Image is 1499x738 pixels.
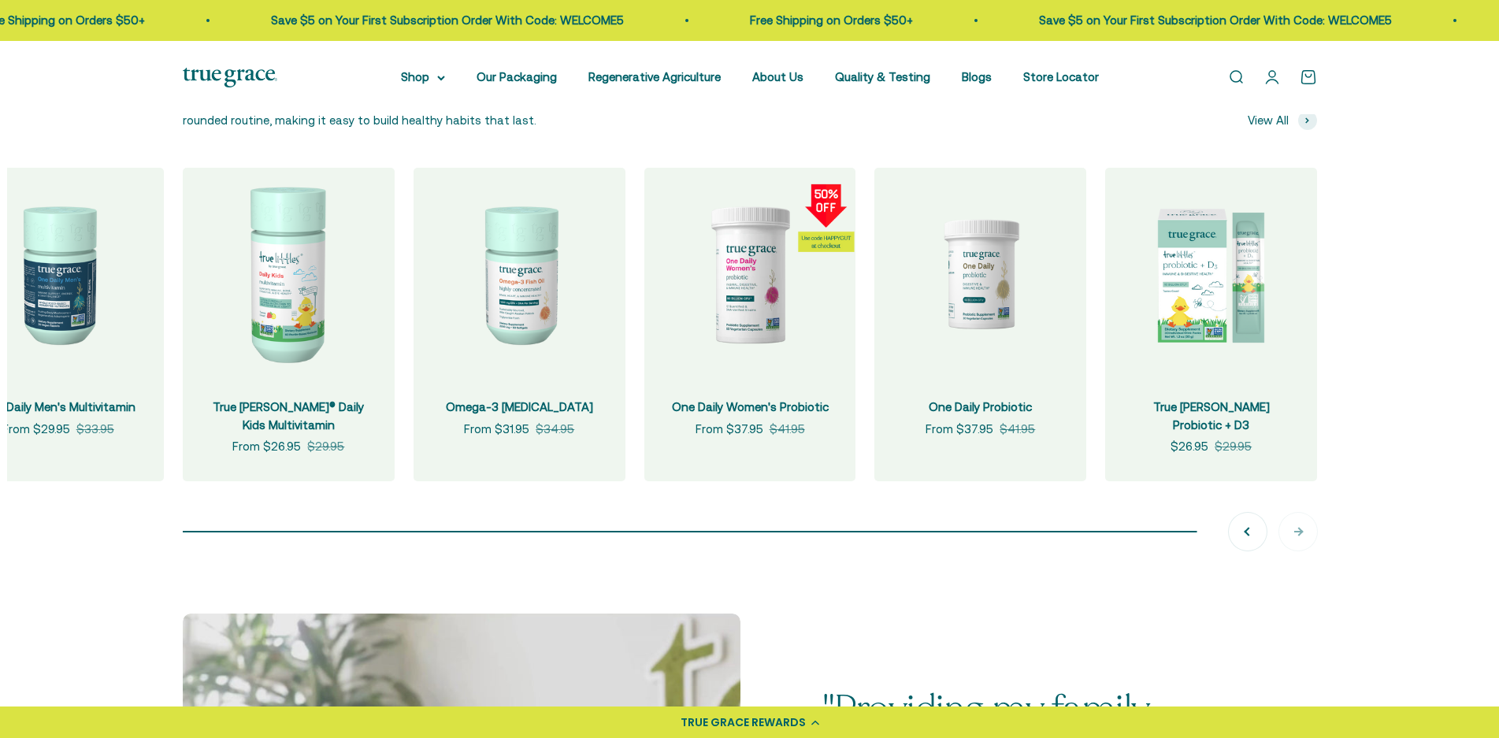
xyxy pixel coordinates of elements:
a: True [PERSON_NAME]® Daily Kids Multivitamin [213,400,364,432]
img: True Littles® Daily Kids Multivitamin [183,168,395,380]
a: Blogs [962,70,992,83]
compare-at-price: $34.95 [536,420,574,439]
a: About Us [752,70,803,83]
a: Regenerative Agriculture [588,70,721,83]
img: Vitamin D is essential for your little one’s development and immune health, and it can be tricky ... [1105,168,1317,380]
sale-price: $26.95 [1171,437,1208,456]
sale-price: From $31.95 [464,420,529,439]
compare-at-price: $41.95 [770,420,805,439]
a: Store Locator [1023,70,1099,83]
sale-price: From $26.95 [232,437,301,456]
a: One Daily Women's Probiotic [672,400,829,414]
p: Save $5 on Your First Subscription Order With Code: WELCOME5 [153,11,506,30]
compare-at-price: $41.95 [1000,420,1035,439]
a: Free Shipping on Orders $50+ [632,13,795,27]
a: One Daily Probiotic [929,400,1032,414]
sale-price: From $37.95 [926,420,993,439]
compare-at-price: $33.95 [76,420,114,439]
compare-at-price: $29.95 [1215,437,1252,456]
compare-at-price: $29.95 [307,437,344,456]
img: One Daily Women's Probiotic [644,168,856,380]
a: Our Packaging [477,70,557,83]
a: View All [1248,111,1317,130]
img: Omega-3 Fish Oil for Brain, Heart, and Immune Health* Sustainably sourced, wild-caught Alaskan fi... [414,168,625,380]
a: True [PERSON_NAME] Probiotic + D3 [1153,400,1270,432]
sale-price: From $29.95 [2,420,70,439]
a: Omega-3 [MEDICAL_DATA] [446,400,593,414]
div: TRUE GRACE REWARDS [681,714,806,731]
span: View All [1248,111,1289,130]
sale-price: From $37.95 [696,420,763,439]
img: Daily Probiotic forDigestive and Immune Support:* - 90 Billion CFU at time of manufacturing (30 B... [874,168,1086,380]
p: Save $5 on Your First Subscription Order With Code: WELCOME5 [921,11,1274,30]
a: Quality & Testing [835,70,930,83]
summary: Shop [401,68,445,87]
